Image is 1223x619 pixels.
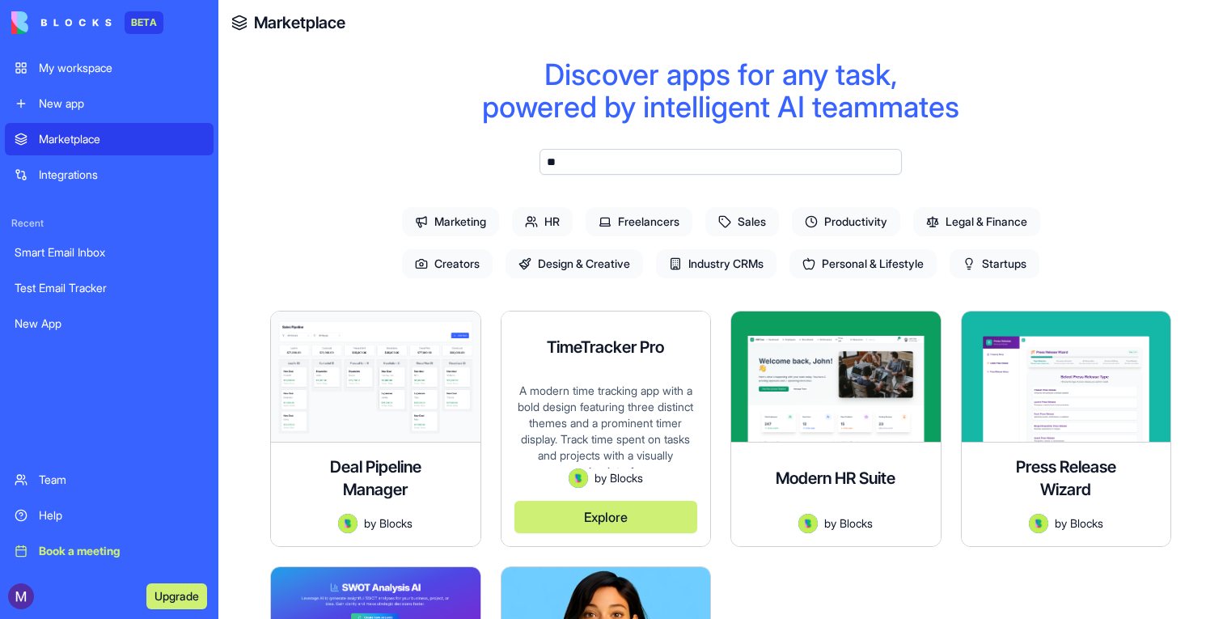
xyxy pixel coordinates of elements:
a: New App [5,307,214,340]
img: Avatar [569,468,588,488]
a: Marketplace [254,11,345,34]
a: Test Email Tracker [5,272,214,304]
img: Avatar [798,514,818,533]
span: by [824,515,836,532]
span: Blocks [379,515,413,532]
span: by [364,515,376,532]
div: Team [39,472,204,488]
a: BETA [11,11,163,34]
span: Freelancers [586,207,692,236]
a: Marketplace [5,123,214,155]
a: Integrations [5,159,214,191]
div: Marketplace [39,131,204,147]
img: Avatar [1029,514,1048,533]
span: Startups [950,249,1039,278]
span: Blocks [840,515,873,532]
span: Productivity [792,207,900,236]
span: Blocks [610,469,643,486]
h4: Press Release Wizard [1001,456,1131,501]
div: Help [39,507,204,524]
a: My workspace [5,52,214,84]
div: A modern time tracking app with a bold design featuring three distinct themes and a prominent tim... [514,383,698,468]
h4: Modern HR Suite [776,467,895,490]
a: Modern HR SuiteAvatarbyBlocks [730,311,942,547]
div: My workspace [39,60,204,76]
a: Deal Pipeline ManagerAvatarbyBlocks [270,311,481,547]
div: BETA [125,11,163,34]
span: Legal & Finance [913,207,1040,236]
a: TimeTracker ProA modern time tracking app with a bold design featuring three distinct themes and ... [501,311,712,547]
a: New app [5,87,214,120]
a: Help [5,499,214,532]
div: New App [15,316,204,332]
a: Team [5,464,214,496]
span: Recent [5,217,214,230]
h4: TimeTracker Pro [547,336,664,358]
span: Sales [705,207,779,236]
div: Integrations [39,167,204,183]
button: Upgrade [146,583,207,609]
img: ACg8ocJtOslkEheqcbxbRNY-DBVyiSoWR6j0po04Vm4_vNZB470J1w=s96-c [8,583,34,609]
a: Book a meeting [5,535,214,567]
span: by [595,469,607,486]
a: Press Release WizardAvatarbyBlocks [961,311,1172,547]
img: Avatar [338,514,358,533]
span: by [1055,515,1067,532]
span: Marketing [402,207,499,236]
span: Industry CRMs [656,249,777,278]
span: Creators [402,249,493,278]
a: Upgrade [146,587,207,604]
div: Smart Email Inbox [15,244,204,261]
span: HR [512,207,573,236]
span: Blocks [1070,515,1103,532]
h4: Deal Pipeline Manager [311,456,440,501]
button: Explore [514,501,698,533]
img: logo [11,11,112,34]
div: New app [39,95,204,112]
a: Smart Email Inbox [5,236,214,269]
div: Test Email Tracker [15,280,204,296]
span: Personal & Lifestyle [789,249,937,278]
span: Design & Creative [506,249,643,278]
div: Discover apps for any task, powered by intelligent AI teammates [270,58,1171,123]
div: Book a meeting [39,543,204,559]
